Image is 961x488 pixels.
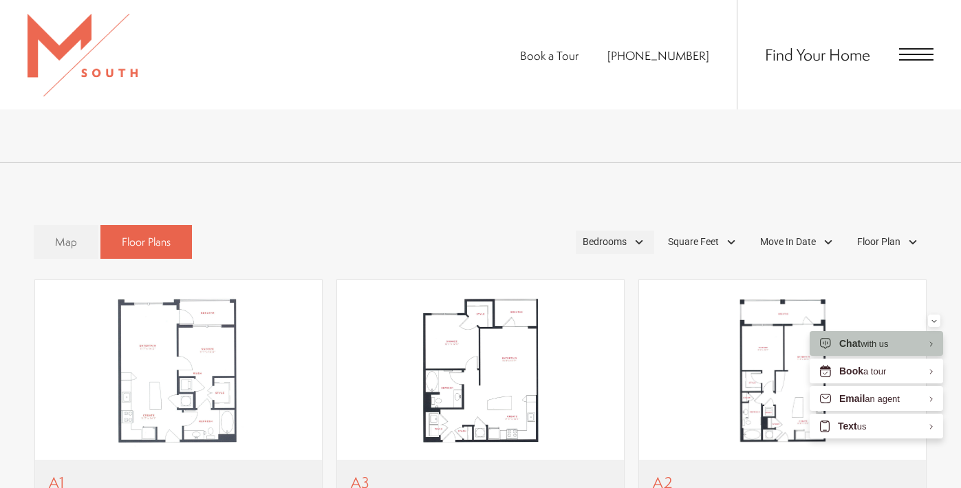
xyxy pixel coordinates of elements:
a: Call Us at 813-570-8014 [607,47,709,63]
span: Bedrooms [583,235,627,249]
a: Book a Tour [520,47,579,63]
img: A3 - 1 bedroom floor plan layout with 1 bathroom and 764 square feet [337,280,624,460]
span: [PHONE_NUMBER] [607,47,709,63]
span: Map [55,234,77,250]
span: Square Feet [668,235,719,249]
a: Find Your Home [765,43,870,65]
span: Floor Plan [857,235,900,249]
img: A1 - 1 bedroom floor plan layout with 1 bathroom and 622 square feet [35,280,322,460]
img: A2 - 1 bedroom floor plan layout with 1 bathroom and 780 square feet [639,280,926,460]
span: Floor Plans [122,234,171,250]
span: Move In Date [760,235,816,249]
button: Open Menu [899,48,933,61]
img: MSouth [28,14,138,96]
